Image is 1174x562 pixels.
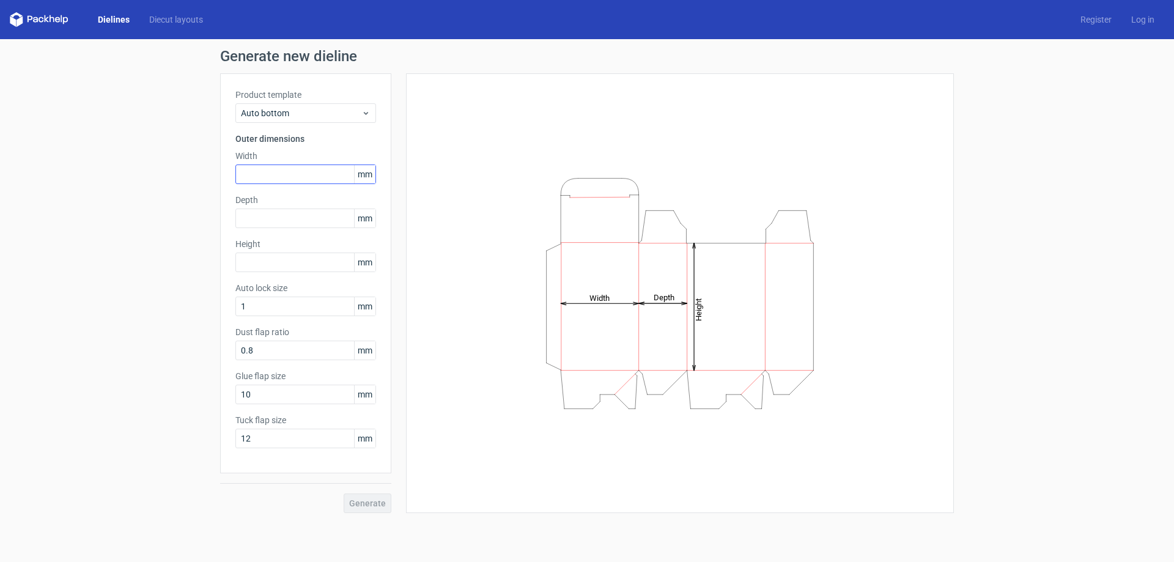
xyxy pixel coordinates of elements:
[235,238,376,250] label: Height
[235,370,376,382] label: Glue flap size
[235,414,376,426] label: Tuck flap size
[1121,13,1164,26] a: Log in
[694,298,703,320] tspan: Height
[354,385,375,404] span: mm
[139,13,213,26] a: Diecut layouts
[354,341,375,360] span: mm
[654,293,674,302] tspan: Depth
[235,150,376,162] label: Width
[235,89,376,101] label: Product template
[241,107,361,119] span: Auto bottom
[235,133,376,145] h3: Outer dimensions
[354,209,375,227] span: mm
[354,165,375,183] span: mm
[235,282,376,294] label: Auto lock size
[235,194,376,206] label: Depth
[354,253,375,272] span: mm
[589,293,610,302] tspan: Width
[354,429,375,448] span: mm
[235,326,376,338] label: Dust flap ratio
[1071,13,1121,26] a: Register
[88,13,139,26] a: Dielines
[354,297,375,316] span: mm
[220,49,954,64] h1: Generate new dieline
